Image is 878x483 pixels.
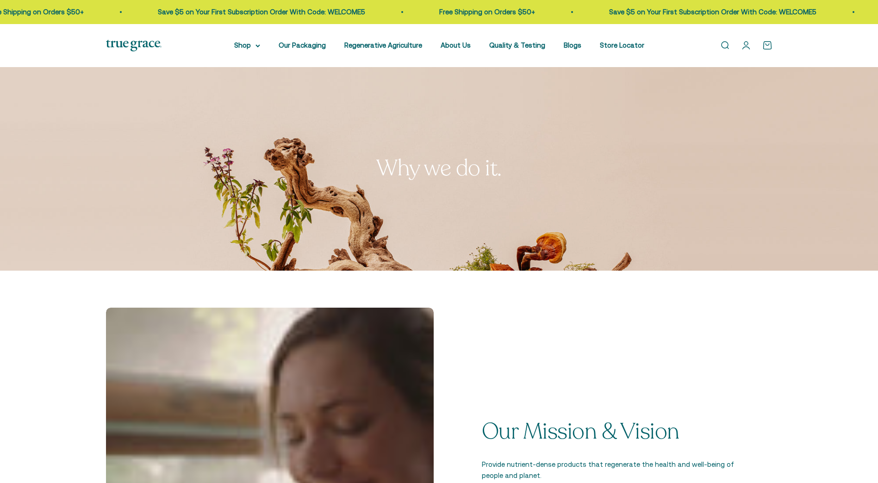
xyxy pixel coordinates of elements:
[441,41,471,49] a: About Us
[344,41,422,49] a: Regenerative Agriculture
[376,153,502,183] split-lines: Why we do it.
[591,6,798,18] p: Save $5 on Your First Subscription Order With Code: WELCOME5
[600,41,644,49] a: Store Locator
[564,41,581,49] a: Blogs
[489,41,545,49] a: Quality & Testing
[421,8,517,16] a: Free Shipping on Orders $50+
[279,41,326,49] a: Our Packaging
[482,459,735,481] p: Provide nutrient-dense products that regenerate the health and well-being of people and planet.
[140,6,347,18] p: Save $5 on Your First Subscription Order With Code: WELCOME5
[234,40,260,51] summary: Shop
[482,420,735,444] p: Our Mission & Vision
